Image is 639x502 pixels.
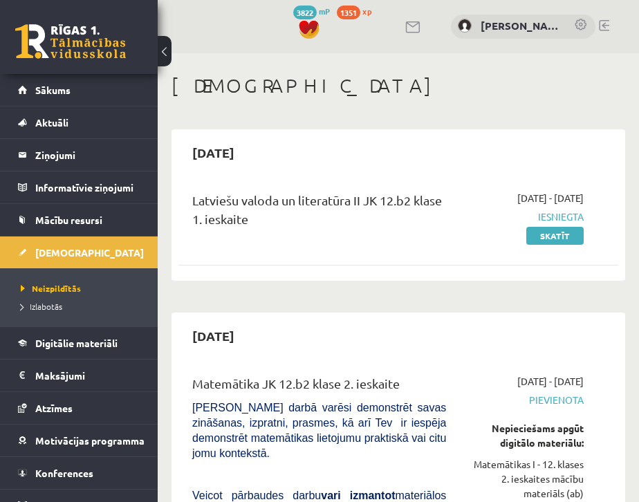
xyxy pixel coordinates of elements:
a: Motivācijas programma [18,425,140,456]
h2: [DATE] [178,319,248,352]
a: Skatīt [526,227,584,245]
a: Mācību resursi [18,204,140,236]
a: [DEMOGRAPHIC_DATA] [18,236,140,268]
span: Izlabotās [21,301,62,312]
h2: [DATE] [178,136,248,169]
span: Mācību resursi [35,214,102,226]
a: Izlabotās [21,300,144,313]
span: Konferences [35,467,93,479]
a: Atzīmes [18,392,140,424]
a: Ziņojumi [18,139,140,171]
a: Sākums [18,74,140,106]
span: Atzīmes [35,402,73,414]
span: Aktuāli [35,116,68,129]
span: [PERSON_NAME] darbā varēsi demonstrēt savas zināšanas, izpratni, prasmes, kā arī Tev ir iespēja d... [192,402,446,459]
div: Latviešu valoda un literatūra II JK 12.b2 klase 1. ieskaite [192,191,446,235]
a: 3822 mP [293,6,330,17]
span: xp [362,6,371,17]
span: [DATE] - [DATE] [517,191,584,205]
span: Sākums [35,84,71,96]
span: Digitālie materiāli [35,337,118,349]
a: Neizpildītās [21,282,144,295]
a: Maksājumi [18,360,140,391]
span: mP [319,6,330,17]
span: 1351 [337,6,360,19]
legend: Ziņojumi [35,139,140,171]
span: [DATE] - [DATE] [517,374,584,389]
span: Iesniegta [467,210,584,224]
div: Nepieciešams apgūt digitālo materiālu: [467,421,584,450]
a: 1351 xp [337,6,378,17]
span: Motivācijas programma [35,434,145,447]
a: Digitālie materiāli [18,327,140,359]
legend: Maksājumi [35,360,140,391]
span: Pievienota [467,393,584,407]
span: 3822 [293,6,317,19]
h1: [DEMOGRAPHIC_DATA] [172,74,625,97]
a: Rīgas 1. Tālmācības vidusskola [15,24,126,59]
span: Neizpildītās [21,283,81,294]
legend: Informatīvie ziņojumi [35,171,140,203]
div: Matemātika JK 12.b2 klase 2. ieskaite [192,374,446,400]
span: [DEMOGRAPHIC_DATA] [35,246,144,259]
a: Aktuāli [18,106,140,138]
a: [PERSON_NAME] [481,18,560,34]
b: vari izmantot [321,490,395,501]
img: Amanda Lorberga [458,19,472,32]
a: Konferences [18,457,140,489]
a: Informatīvie ziņojumi [18,171,140,203]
